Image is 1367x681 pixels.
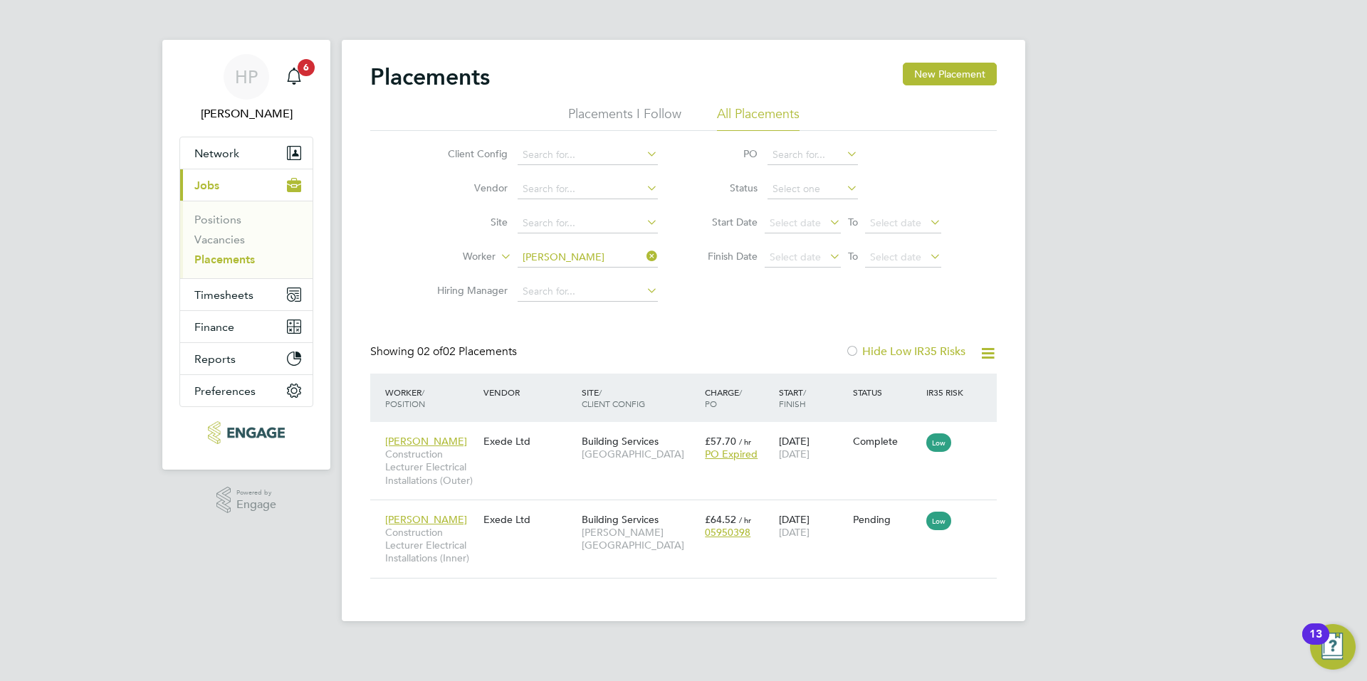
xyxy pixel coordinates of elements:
[180,279,313,310] button: Timesheets
[705,386,742,409] span: / PO
[845,344,965,359] label: Hide Low IR35 Risks
[903,63,997,85] button: New Placement
[693,250,758,263] label: Finish Date
[844,213,862,231] span: To
[235,68,258,86] span: HP
[382,505,997,517] a: [PERSON_NAME]Construction Lecturer Electrical Installations (Inner)Exede LtdBuilding Services[PER...
[236,499,276,511] span: Engage
[480,506,578,533] div: Exede Ltd
[739,436,751,447] span: / hr
[582,448,698,460] span: [GEOGRAPHIC_DATA]
[568,105,681,131] li: Placements I Follow
[518,179,658,199] input: Search for...
[926,512,951,530] span: Low
[194,233,245,246] a: Vacancies
[775,379,849,416] div: Start
[179,105,313,122] span: Hannah Pearce
[417,344,443,359] span: 02 of
[779,448,810,460] span: [DATE]
[1310,624,1356,670] button: Open Resource Center, 13 new notifications
[194,288,253,302] span: Timesheets
[194,320,234,334] span: Finance
[518,248,658,268] input: Search for...
[705,448,758,460] span: PO Expired
[385,513,467,526] span: [PERSON_NAME]
[770,216,821,229] span: Select date
[180,169,313,201] button: Jobs
[180,343,313,374] button: Reports
[298,59,315,76] span: 6
[480,428,578,455] div: Exede Ltd
[208,421,284,444] img: xede-logo-retina.png
[518,282,658,302] input: Search for...
[870,216,921,229] span: Select date
[370,63,490,91] h2: Placements
[382,427,997,439] a: [PERSON_NAME]Construction Lecturer Electrical Installations (Outer)Exede LtdBuilding Services[GEO...
[236,487,276,499] span: Powered by
[417,344,517,359] span: 02 Placements
[693,147,758,160] label: PO
[426,181,508,194] label: Vendor
[370,344,520,359] div: Showing
[180,311,313,342] button: Finance
[194,147,239,160] span: Network
[162,40,330,470] nav: Main navigation
[180,137,313,169] button: Network
[870,250,921,263] span: Select date
[216,487,277,514] a: Powered byEngage
[853,435,920,448] div: Complete
[768,145,858,165] input: Search for...
[926,433,951,452] span: Low
[194,253,255,266] a: Placements
[426,216,508,228] label: Site
[770,250,821,263] span: Select date
[385,526,476,565] span: Construction Lecturer Electrical Installations (Inner)
[280,54,308,100] a: 6
[849,379,923,405] div: Status
[582,386,645,409] span: / Client Config
[923,379,972,405] div: IR35 Risk
[768,179,858,199] input: Select one
[382,379,480,416] div: Worker
[582,526,698,551] span: [PERSON_NAME][GEOGRAPHIC_DATA]
[426,284,508,297] label: Hiring Manager
[518,145,658,165] input: Search for...
[194,213,241,226] a: Positions
[480,379,578,405] div: Vendor
[582,513,659,526] span: Building Services
[844,247,862,265] span: To
[775,428,849,468] div: [DATE]
[426,147,508,160] label: Client Config
[775,506,849,546] div: [DATE]
[853,513,920,526] div: Pending
[582,435,659,448] span: Building Services
[180,375,313,406] button: Preferences
[179,54,313,122] a: HP[PERSON_NAME]
[194,352,236,366] span: Reports
[701,379,775,416] div: Charge
[739,514,751,525] span: / hr
[385,448,476,487] span: Construction Lecturer Electrical Installations (Outer)
[693,181,758,194] label: Status
[779,526,810,539] span: [DATE]
[179,421,313,444] a: Go to home page
[705,513,736,526] span: £64.52
[518,213,658,233] input: Search for...
[779,386,806,409] span: / Finish
[705,526,750,539] span: 05950398
[717,105,800,131] li: All Placements
[180,201,313,278] div: Jobs
[194,179,219,192] span: Jobs
[414,250,496,264] label: Worker
[385,386,425,409] span: / Position
[1309,634,1322,653] div: 13
[385,435,467,448] span: [PERSON_NAME]
[705,435,736,448] span: £57.70
[693,216,758,228] label: Start Date
[194,384,256,398] span: Preferences
[578,379,701,416] div: Site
